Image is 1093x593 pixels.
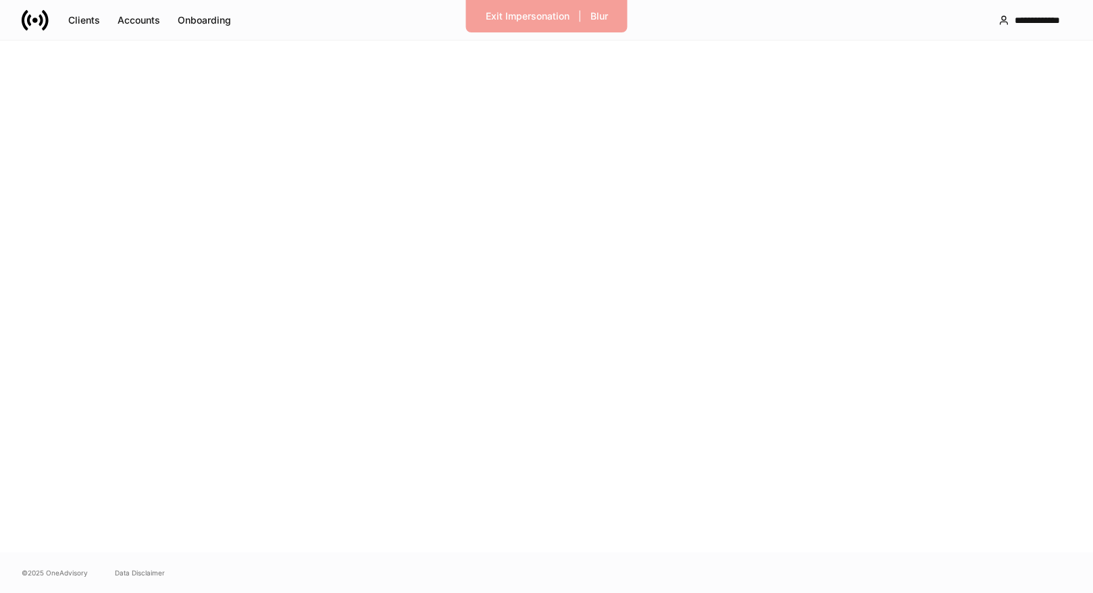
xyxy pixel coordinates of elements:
div: Accounts [118,14,160,27]
button: Onboarding [169,9,240,31]
div: Onboarding [178,14,231,27]
div: Clients [68,14,100,27]
div: Exit Impersonation [486,9,569,23]
span: © 2025 OneAdvisory [22,567,88,578]
button: Exit Impersonation [477,5,578,27]
a: Data Disclaimer [115,567,165,578]
button: Blur [582,5,617,27]
button: Accounts [109,9,169,31]
button: Clients [59,9,109,31]
div: Blur [590,9,608,23]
